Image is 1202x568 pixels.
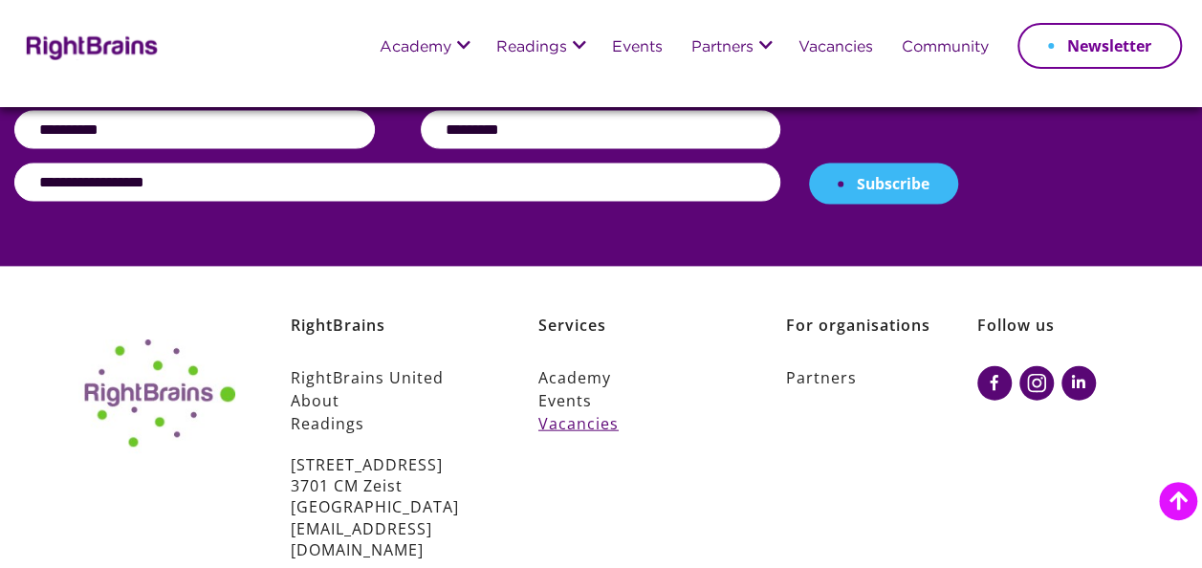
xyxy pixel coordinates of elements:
[1017,23,1182,69] a: Newsletter
[291,315,483,366] h6: RightBrains
[538,315,731,366] h6: Services
[20,33,159,60] img: Rightbrains
[291,412,483,435] a: Readings
[538,412,731,435] a: Vacancies
[291,366,483,389] a: RightBrains United
[809,164,958,206] button: Subscribe
[496,40,567,56] a: Readings
[902,40,989,56] a: Community
[798,40,873,56] a: Vacancies
[612,40,663,56] a: Events
[785,366,977,389] a: Partners
[538,366,731,389] a: Academy
[691,40,754,56] a: Partners
[785,315,977,366] h6: For organisations
[291,517,483,561] a: [EMAIL_ADDRESS][DOMAIN_NAME]
[291,454,483,561] p: [STREET_ADDRESS] 3701 CM Zeist [GEOGRAPHIC_DATA]
[291,389,483,412] a: About
[538,389,731,412] a: Events
[380,40,451,56] a: Academy
[977,315,1139,366] h6: Follow us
